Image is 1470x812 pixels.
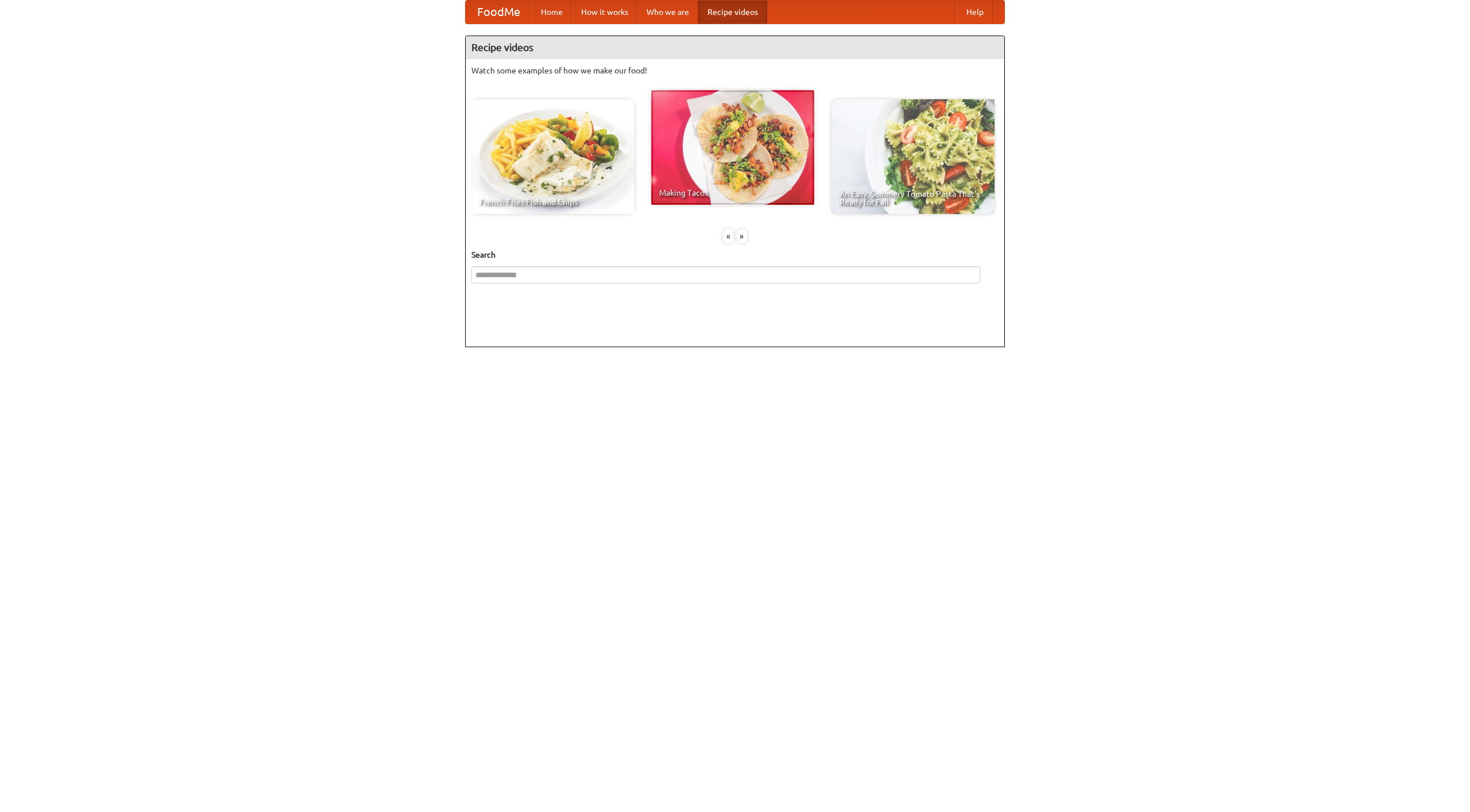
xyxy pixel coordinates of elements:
[723,229,733,243] div: «
[572,1,637,24] a: How it works
[479,198,626,206] span: French Fries Fish and Chips
[698,1,767,24] a: Recipe videos
[471,65,999,76] p: Watch some examples of how we make our food!
[737,229,747,243] div: »
[957,1,993,24] a: Help
[532,1,572,24] a: Home
[637,1,698,24] a: Who we are
[651,90,814,205] a: Making Tacos
[840,190,987,206] span: An Easy, Summery Tomato Pasta That's Ready for Fall
[466,1,532,24] a: FoodMe
[471,249,999,261] h5: Search
[466,36,1004,59] h4: Recipe videos
[831,99,995,214] a: An Easy, Summery Tomato Pasta That's Ready for Fall
[471,99,635,214] a: French Fries Fish and Chips
[659,189,806,197] span: Making Tacos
